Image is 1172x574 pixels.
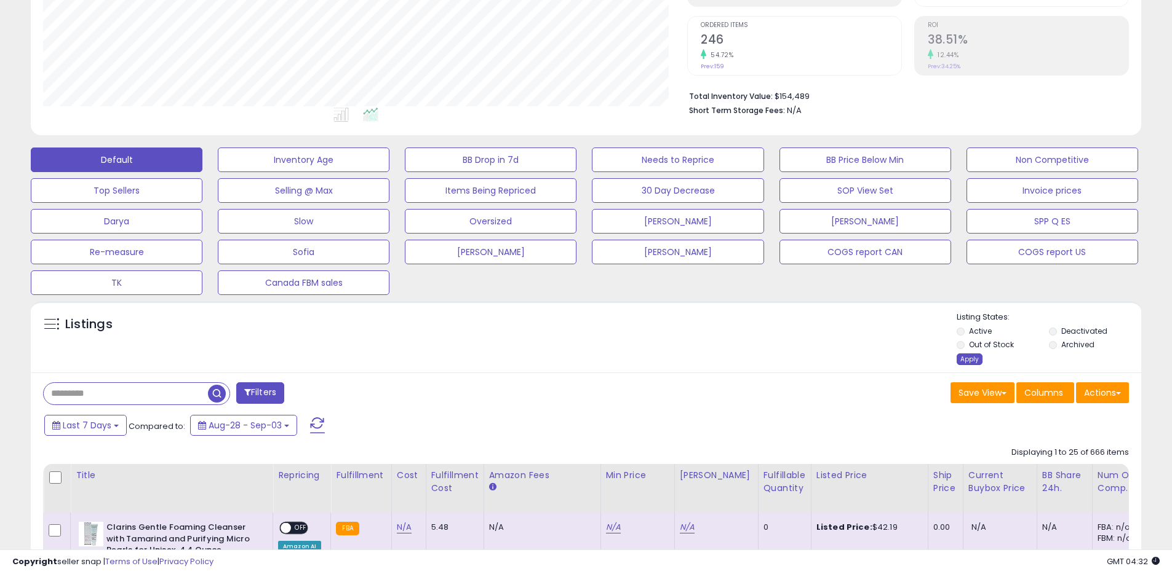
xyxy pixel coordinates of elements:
[816,469,923,482] div: Listed Price
[779,240,951,264] button: COGS report CAN
[291,523,311,533] span: OFF
[1076,382,1129,403] button: Actions
[218,147,389,172] button: Inventory Age
[928,33,1128,49] h2: 38.51%
[405,209,576,234] button: Oversized
[701,63,724,70] small: Prev: 159
[1024,387,1063,399] span: Columns
[405,240,576,264] button: [PERSON_NAME]
[928,22,1128,29] span: ROI
[405,147,576,172] button: BB Drop in 7d
[967,178,1138,203] button: Invoice prices
[763,469,806,495] div: Fulfillable Quantity
[967,147,1138,172] button: Non Competitive
[787,104,802,116] span: N/A
[779,178,951,203] button: SOP View Set
[405,178,576,203] button: Items Being Repriced
[957,312,1141,323] p: Listing States:
[701,33,901,49] h2: 246
[816,521,872,533] b: Listed Price:
[129,420,185,432] span: Compared to:
[1011,447,1129,458] div: Displaying 1 to 25 of 666 items
[31,240,202,264] button: Re-measure
[967,240,1138,264] button: COGS report US
[969,326,992,336] label: Active
[44,415,127,436] button: Last 7 Days
[689,88,1120,103] li: $154,489
[218,209,389,234] button: Slow
[933,469,958,495] div: Ship Price
[592,209,763,234] button: [PERSON_NAME]
[159,556,213,567] a: Privacy Policy
[489,522,591,533] div: N/A
[606,469,669,482] div: Min Price
[431,522,474,533] div: 5.48
[31,178,202,203] button: Top Sellers
[31,147,202,172] button: Default
[105,556,157,567] a: Terms of Use
[31,270,202,295] button: TK
[1098,533,1138,544] div: FBM: n/a
[606,521,621,533] a: N/A
[489,482,496,493] small: Amazon Fees.
[689,91,773,101] b: Total Inventory Value:
[763,522,802,533] div: 0
[1098,469,1142,495] div: Num of Comp.
[76,469,268,482] div: Title
[1016,382,1074,403] button: Columns
[592,147,763,172] button: Needs to Reprice
[218,178,389,203] button: Selling @ Max
[592,240,763,264] button: [PERSON_NAME]
[65,316,113,333] h5: Listings
[63,419,111,431] span: Last 7 Days
[278,469,325,482] div: Repricing
[680,469,753,482] div: [PERSON_NAME]
[1042,522,1083,533] div: N/A
[967,209,1138,234] button: SPP Q ES
[779,209,951,234] button: [PERSON_NAME]
[933,522,954,533] div: 0.00
[1098,522,1138,533] div: FBA: n/a
[779,147,951,172] button: BB Price Below Min
[680,521,695,533] a: N/A
[79,522,103,546] img: 41Zy07wdl4L._SL40_.jpg
[971,521,986,533] span: N/A
[236,382,284,404] button: Filters
[689,105,785,116] b: Short Term Storage Fees:
[12,556,213,568] div: seller snap | |
[1061,326,1107,336] label: Deactivated
[701,22,901,29] span: Ordered Items
[1042,469,1087,495] div: BB Share 24h.
[489,469,596,482] div: Amazon Fees
[951,382,1015,403] button: Save View
[218,240,389,264] button: Sofia
[431,469,479,495] div: Fulfillment Cost
[31,209,202,234] button: Darya
[816,522,919,533] div: $42.19
[190,415,297,436] button: Aug-28 - Sep-03
[1107,556,1160,567] span: 2025-09-11 04:32 GMT
[933,50,959,60] small: 12.44%
[928,63,960,70] small: Prev: 34.25%
[12,556,57,567] strong: Copyright
[336,522,359,535] small: FBA
[968,469,1032,495] div: Current Buybox Price
[218,270,389,295] button: Canada FBM sales
[397,469,421,482] div: Cost
[957,353,983,365] div: Apply
[1061,339,1094,350] label: Archived
[397,521,412,533] a: N/A
[969,339,1014,350] label: Out of Stock
[336,469,386,482] div: Fulfillment
[592,178,763,203] button: 30 Day Decrease
[209,419,282,431] span: Aug-28 - Sep-03
[106,522,256,559] b: Clarins Gentle Foaming Cleanser with Tamarind and Purifying Micro Pearls for Unisex, 4.4 Ounce
[706,50,733,60] small: 54.72%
